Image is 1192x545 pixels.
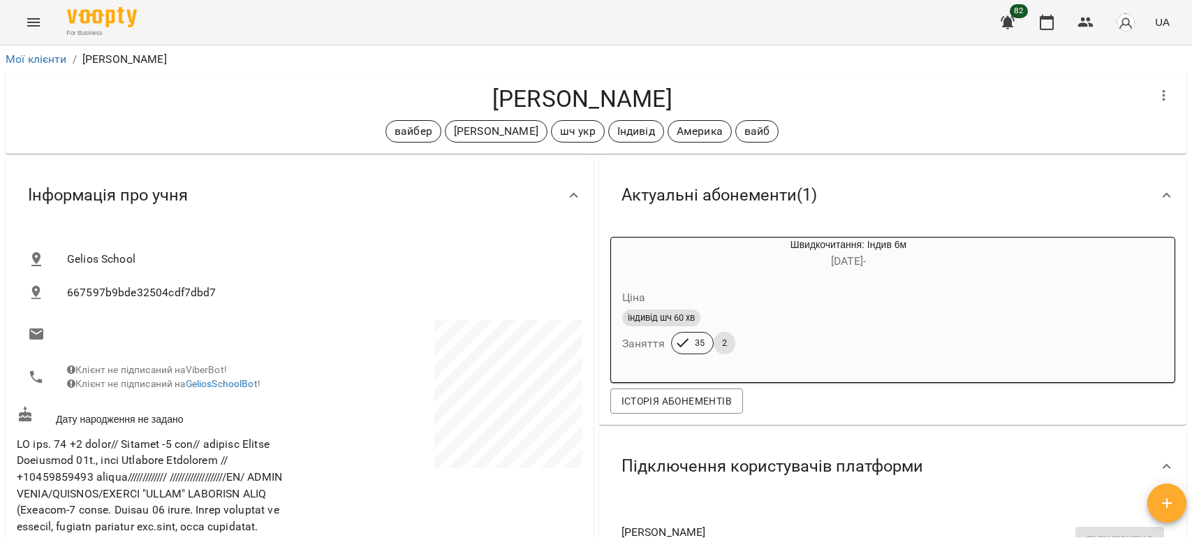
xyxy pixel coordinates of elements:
[677,123,723,140] p: Америка
[744,123,770,140] p: вайб
[395,123,432,140] p: вайбер
[617,123,655,140] p: Індивід
[67,364,227,375] span: Клієнт не підписаний на ViberBot!
[622,288,646,307] h6: Ціна
[735,120,779,143] div: вайб
[6,159,594,231] div: Інформація про учня
[1010,4,1028,18] span: 82
[454,123,538,140] p: [PERSON_NAME]
[67,251,571,268] span: Gelios School
[831,254,866,268] span: [DATE] -
[621,184,817,206] span: Актуальні абонементи ( 1 )
[186,378,258,389] a: GeliosSchoolBot
[686,337,713,349] span: 35
[17,85,1147,113] h4: [PERSON_NAME]
[67,284,571,301] span: 667597b9bde32504cdf7dbd7
[678,238,1020,271] div: Швидкочитання: Індив 6м
[621,456,923,477] span: Підключення користувачів платформи
[73,51,77,68] li: /
[622,312,700,324] span: індивід шч 60 хв
[1149,9,1175,35] button: UA
[599,430,1187,502] div: Підключення користувачів платформи
[551,120,605,143] div: шч укр
[1116,13,1135,32] img: avatar_s.png
[611,238,678,271] div: Швидкочитання: Індив 6м
[6,52,67,66] a: Мої клієнти
[668,120,732,143] div: Америка
[599,159,1187,231] div: Актуальні абонементи(1)
[67,378,260,389] span: Клієнт не підписаний на !
[621,393,732,409] span: Історія абонементів
[385,120,441,143] div: вайбер
[14,403,300,429] div: Дату народження не задано
[611,238,1020,371] button: Швидкочитання: Індив 6м[DATE]- Цінаіндивід шч 60 хвЗаняття352
[621,524,1142,541] span: [PERSON_NAME]
[610,388,743,414] button: Історія абонементів
[28,184,188,206] span: Інформація про учня
[560,123,596,140] p: шч укр
[608,120,664,143] div: Індивід
[445,120,547,143] div: [PERSON_NAME]
[622,334,665,354] h6: Заняття
[67,29,137,38] span: For Business
[6,51,1186,68] nav: breadcrumb
[1155,15,1170,29] span: UA
[17,6,50,39] button: Menu
[67,7,137,27] img: Voopty Logo
[82,51,167,68] p: [PERSON_NAME]
[714,337,735,349] span: 2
